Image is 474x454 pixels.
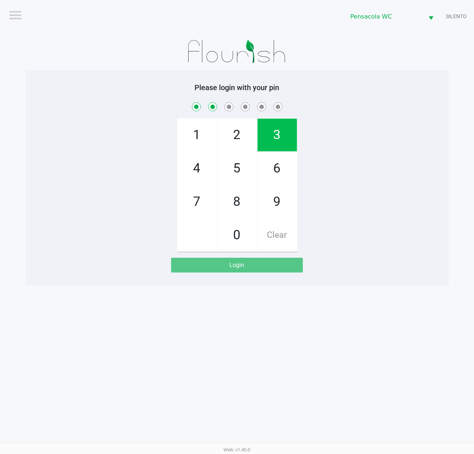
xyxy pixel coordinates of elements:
[446,13,467,20] span: SILENTO
[350,12,419,21] span: Pensacola WC
[177,185,217,218] span: 7
[258,152,297,185] span: 6
[177,119,217,151] span: 1
[258,219,297,251] span: Clear
[31,83,443,92] h5: Please login with your pin
[224,447,251,453] span: Web: v1.40.0
[218,185,257,218] span: 8
[258,185,297,218] span: 9
[177,152,217,185] span: 4
[258,119,297,151] span: 3
[424,8,438,25] button: Select
[218,119,257,151] span: 2
[218,219,257,251] span: 0
[218,152,257,185] span: 5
